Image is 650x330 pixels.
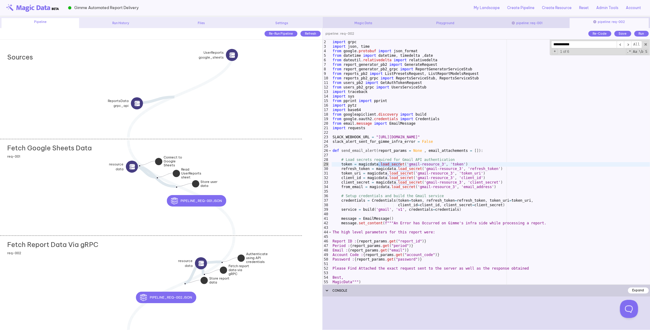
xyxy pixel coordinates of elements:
h2: Sources [7,53,33,61]
div: 17 [323,108,329,112]
div: 50 [323,257,329,262]
div: 40 [323,212,329,216]
img: source icon [229,52,235,58]
span: CaseSensitive Search [632,49,638,54]
div: pipeline_req-001.json [197,195,256,207]
div: 52 [323,266,329,271]
span: Toggle Replace mode [552,49,558,54]
div: 7 [323,62,327,67]
h2: Fetch Report Data Via gRPC [7,241,98,248]
div: 39 [323,207,329,212]
div: 3 [323,44,327,49]
button: pipeline_req-002.json [136,292,196,303]
span: Toggle code folding, rows 44 through 55 [328,230,331,235]
img: source icon [129,164,135,169]
span: data [109,167,123,171]
div: 23 [323,135,329,139]
div: 4 [323,49,327,53]
div: 18 [323,112,329,117]
div: Connect to Google Sheets [140,165,170,177]
div: 14 [323,94,329,99]
div: 12 [323,85,329,90]
div: 33 [323,180,329,185]
img: source icon [198,260,204,266]
strong: resource [109,162,123,167]
div: 16 [323,103,329,108]
a: Reset [579,5,589,11]
div: 25 [323,144,329,149]
strong: Store user data [200,180,217,188]
div: 11 [323,81,329,85]
div: Re-Code [588,31,611,37]
div: 35 [323,189,329,194]
span: Whole Word Search [638,49,644,54]
div: Expand [628,287,648,293]
div: Save [614,31,631,37]
div: pipeline: req-002 [570,18,648,28]
span: req-001 [7,154,20,159]
div: 38 [323,203,329,207]
span: grpc_api [108,103,129,108]
div: Run History [82,21,160,25]
div: Store report data [186,283,216,291]
a: My Landscape [474,5,500,11]
div: 32 [323,176,329,180]
div: Playground [406,21,485,25]
div: 6 [323,58,327,62]
div: 26 [323,149,329,153]
div: 22 [323,130,329,135]
span: Search In Selection [645,49,648,54]
div: 49 [323,253,329,257]
div: pipeline_req-002.json [166,292,226,303]
a: Account [626,5,641,11]
strong: ReportsData [108,98,129,103]
div: 8 [323,67,327,72]
div: 43 [323,226,329,230]
div: Files [162,21,240,25]
span: CONSOLE [332,289,347,293]
div: 21 [323,126,329,130]
span: RegExp Search [626,49,631,54]
a: Admin Tools [596,5,618,11]
div: Read UserReports sheet [158,177,188,189]
strong: UserReports [199,50,224,55]
div: 46 [323,239,329,244]
img: source icon [134,101,140,106]
div: pipeline: req-002 [322,28,354,40]
div: 15 [323,99,329,103]
div: Run [634,31,648,37]
div: 37 [323,198,329,203]
div: 5 [323,53,327,58]
div: Re-Run Pipeline [264,31,297,37]
strong: Authenticate using API credentials [246,252,268,264]
div: UserReportsgoogle_sheetssource icon [234,50,274,62]
a: Create Resource [542,5,572,11]
a: Create Pipeline [507,5,534,11]
div: resourcedatasource icon [216,267,245,279]
span: 1 of 6 [558,50,572,54]
strong: Fetch report data via gRPC [228,264,249,276]
div: 51 [323,262,329,266]
span: req-002 [7,251,21,255]
div: resourcedatasource icon [147,170,176,182]
div: Magic Data [324,21,403,25]
div: 53 [323,271,329,275]
div: Settings [243,21,321,25]
div: pipeline: req-001 [488,21,566,25]
div: Refresh [300,31,321,37]
span: data [178,263,193,268]
iframe: Toggle Customer Support [620,300,638,318]
div: 9 [323,72,327,76]
strong: resource [178,258,193,263]
div: Fetch report data via gRPC [205,274,235,285]
div: 2 [323,40,327,44]
span: ​ [617,41,624,48]
div: 34 [323,185,329,189]
span: google_sheets [199,55,224,60]
div: 42 [323,221,329,226]
div: 55 [323,280,329,284]
div: 20 [323,121,329,126]
div: 30 [323,167,329,171]
div: 13 [323,90,329,94]
div: 28 [323,158,329,162]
